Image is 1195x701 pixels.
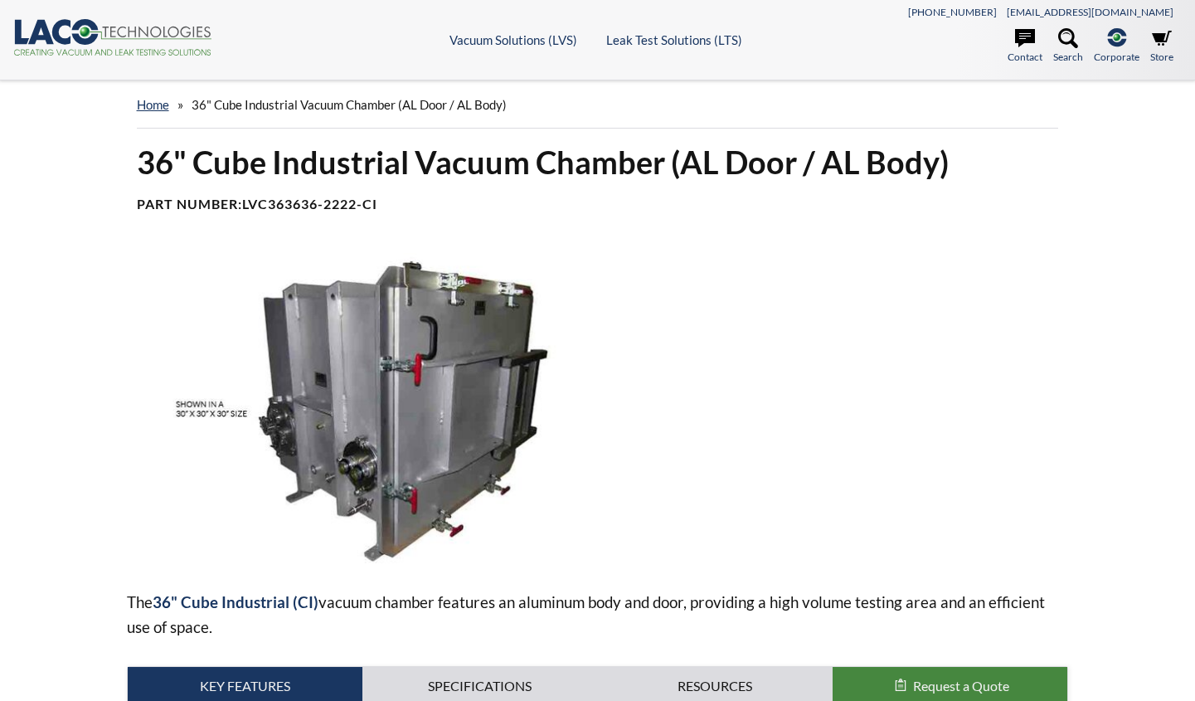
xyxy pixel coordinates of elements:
[1007,6,1173,18] a: [EMAIL_ADDRESS][DOMAIN_NAME]
[913,678,1009,694] span: Request a Quote
[1053,28,1083,65] a: Search
[137,97,169,112] a: home
[606,32,742,47] a: Leak Test Solutions (LTS)
[1008,28,1042,65] a: Contact
[127,590,1069,640] p: The vacuum chamber features an aluminum body and door, providing a high volume testing area and a...
[127,253,679,562] img: Cube Industrial Vacuum Chamber, port view
[137,81,1059,129] div: »
[192,97,507,112] span: 36" Cube Industrial Vacuum Chamber (AL Door / AL Body)
[1094,49,1139,65] span: Corporate
[153,592,318,611] strong: 36" Cube Industrial (CI)
[137,142,1059,183] h1: 36" Cube Industrial Vacuum Chamber (AL Door / AL Body)
[449,32,577,47] a: Vacuum Solutions (LVS)
[137,196,1059,213] h4: Part Number:
[1150,28,1173,65] a: Store
[242,196,377,212] b: LVC363636-2222-CI
[908,6,997,18] a: [PHONE_NUMBER]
